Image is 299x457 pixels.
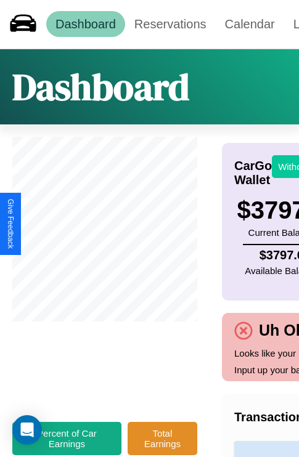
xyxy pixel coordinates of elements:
[12,415,42,445] div: Open Intercom Messenger
[234,159,272,187] h4: CarGo Wallet
[12,62,189,112] h1: Dashboard
[6,199,15,249] div: Give Feedback
[12,422,121,455] button: Percent of Car Earnings
[46,11,125,37] a: Dashboard
[216,11,284,37] a: Calendar
[128,422,197,455] button: Total Earnings
[125,11,216,37] a: Reservations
